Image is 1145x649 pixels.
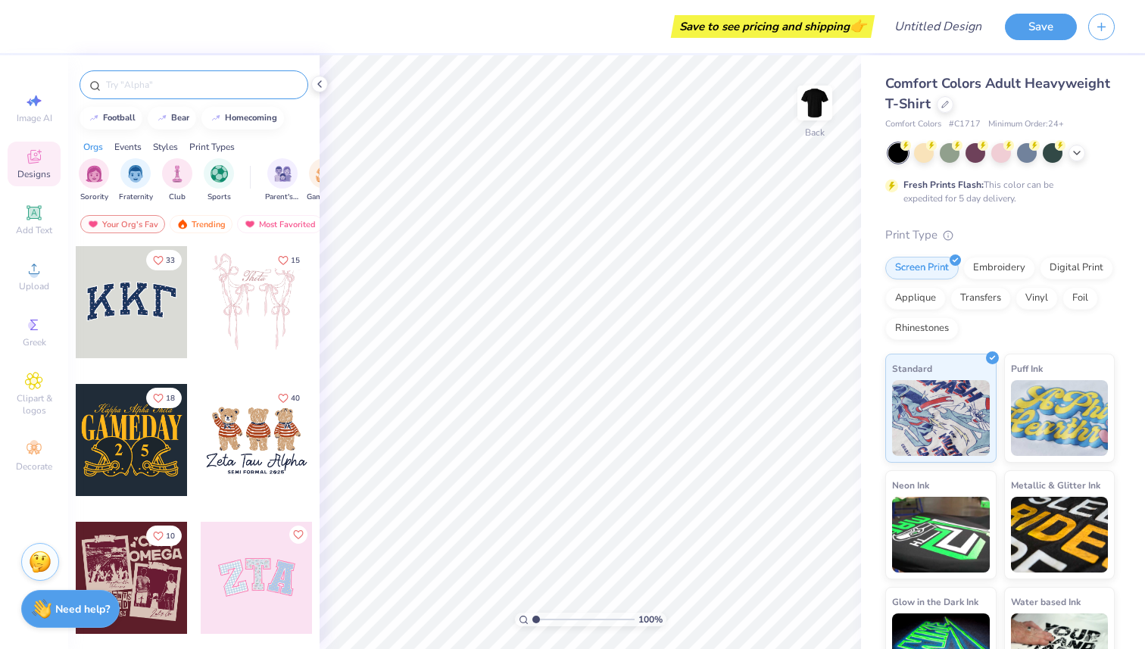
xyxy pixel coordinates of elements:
strong: Need help? [55,602,110,616]
img: Sorority Image [86,165,103,183]
div: Digital Print [1040,257,1113,279]
button: Like [289,526,307,544]
img: Game Day Image [316,165,333,183]
img: trend_line.gif [210,114,222,123]
div: filter for Sorority [79,158,109,203]
div: Foil [1062,287,1098,310]
div: homecoming [225,114,277,122]
div: Applique [885,287,946,310]
span: Decorate [16,460,52,473]
button: football [80,107,142,129]
div: Print Types [189,140,235,154]
span: Sorority [80,192,108,203]
span: Water based Ink [1011,594,1081,610]
button: bear [148,107,196,129]
span: Comfort Colors Adult Heavyweight T-Shirt [885,74,1110,113]
div: Screen Print [885,257,959,279]
button: filter button [162,158,192,203]
span: 👉 [850,17,866,35]
div: filter for Parent's Weekend [265,158,300,203]
div: Rhinestones [885,317,959,340]
div: Trending [170,215,232,233]
div: Your Org's Fav [80,215,165,233]
div: Embroidery [963,257,1035,279]
span: Greek [23,336,46,348]
input: Try "Alpha" [105,77,298,92]
img: Back [800,88,830,118]
span: 33 [166,257,175,264]
div: Back [805,126,825,139]
img: Parent's Weekend Image [274,165,292,183]
span: # C1717 [949,118,981,131]
span: Sports [207,192,231,203]
span: Image AI [17,112,52,124]
img: Club Image [169,165,186,183]
span: Standard [892,360,932,376]
span: 15 [291,257,300,264]
img: Standard [892,380,990,456]
span: Minimum Order: 24 + [988,118,1064,131]
img: trending.gif [176,219,189,229]
span: Upload [19,280,49,292]
button: Like [271,250,307,270]
div: Styles [153,140,178,154]
button: filter button [307,158,342,203]
span: Clipart & logos [8,392,61,417]
img: most_fav.gif [244,219,256,229]
div: football [103,114,136,122]
span: Game Day [307,192,342,203]
img: Puff Ink [1011,380,1109,456]
div: filter for Fraternity [119,158,153,203]
img: Sports Image [211,165,228,183]
div: Transfers [950,287,1011,310]
button: Like [146,250,182,270]
div: Print Type [885,226,1115,244]
button: Save [1005,14,1077,40]
button: filter button [204,158,234,203]
div: Most Favorited [237,215,323,233]
button: filter button [79,158,109,203]
span: Club [169,192,186,203]
div: Vinyl [1016,287,1058,310]
div: filter for Sports [204,158,234,203]
button: Like [271,388,307,408]
img: Metallic & Glitter Ink [1011,497,1109,573]
img: trend_line.gif [156,114,168,123]
div: Events [114,140,142,154]
span: Comfort Colors [885,118,941,131]
input: Untitled Design [882,11,994,42]
button: filter button [119,158,153,203]
span: Designs [17,168,51,180]
img: trend_line.gif [88,114,100,123]
span: Glow in the Dark Ink [892,594,978,610]
img: Neon Ink [892,497,990,573]
span: Neon Ink [892,477,929,493]
span: 10 [166,532,175,540]
button: Like [146,526,182,546]
div: This color can be expedited for 5 day delivery. [903,178,1090,205]
div: filter for Game Day [307,158,342,203]
button: homecoming [201,107,284,129]
button: filter button [265,158,300,203]
strong: Fresh Prints Flash: [903,179,984,191]
span: 40 [291,395,300,402]
span: Parent's Weekend [265,192,300,203]
span: 100 % [638,613,663,626]
span: Metallic & Glitter Ink [1011,477,1100,493]
div: Orgs [83,140,103,154]
img: Fraternity Image [127,165,144,183]
span: Add Text [16,224,52,236]
div: bear [171,114,189,122]
span: Puff Ink [1011,360,1043,376]
div: Save to see pricing and shipping [675,15,871,38]
div: filter for Club [162,158,192,203]
span: 18 [166,395,175,402]
span: Fraternity [119,192,153,203]
button: Like [146,388,182,408]
img: most_fav.gif [87,219,99,229]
